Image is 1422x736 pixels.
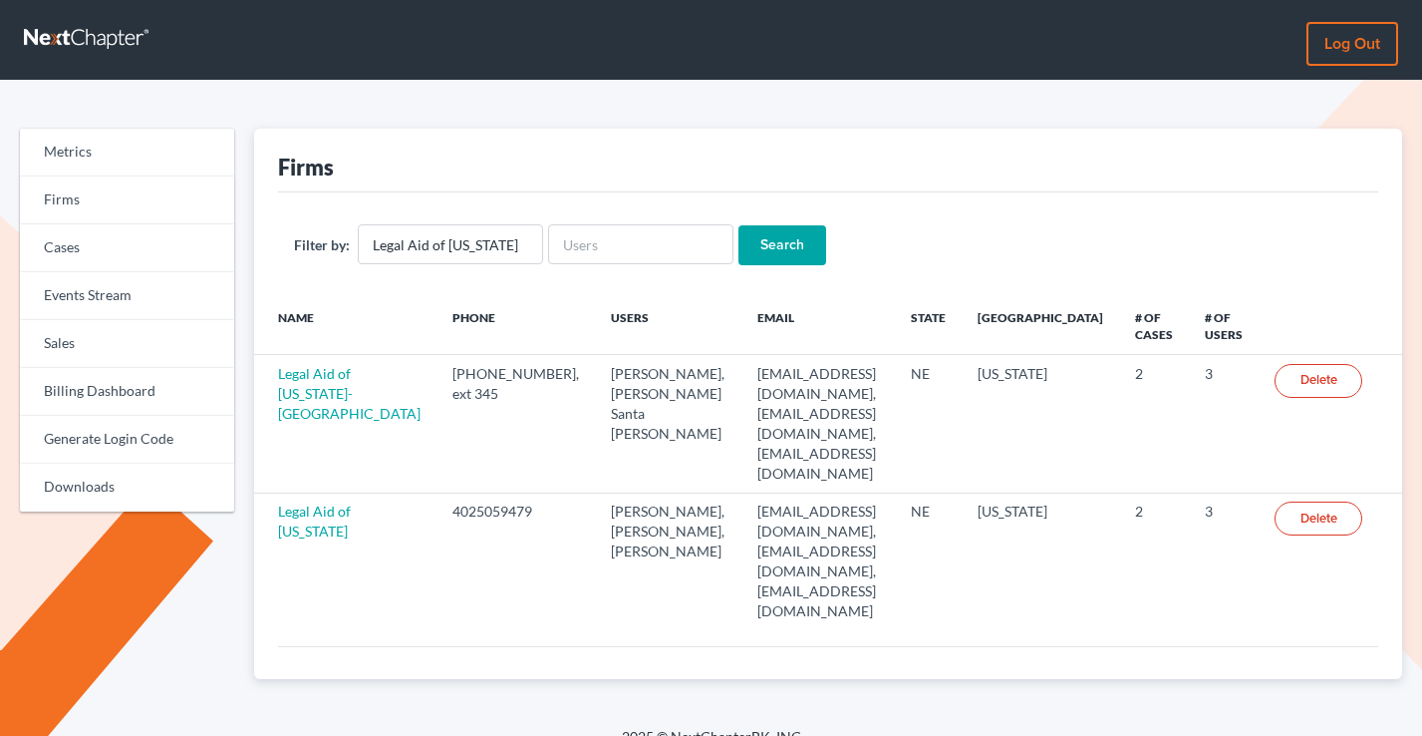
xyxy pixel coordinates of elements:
th: Phone [436,297,595,355]
td: 2 [1119,355,1189,493]
a: Downloads [20,464,234,512]
a: Metrics [20,129,234,177]
label: Filter by: [294,234,350,255]
th: # of Users [1189,297,1259,355]
a: Events Stream [20,272,234,320]
input: Search [738,225,826,265]
a: Legal Aid of [US_STATE] [278,503,351,540]
a: Firms [20,177,234,224]
a: Legal Aid of [US_STATE]- [GEOGRAPHIC_DATA] [278,365,421,422]
a: Delete [1275,502,1362,536]
th: Email [741,297,894,355]
td: 4025059479 [436,493,595,630]
a: Billing Dashboard [20,368,234,416]
td: NE [895,355,962,493]
input: Firm Name [358,224,543,264]
td: 3 [1189,355,1259,493]
td: 2 [1119,493,1189,630]
div: Firms [278,153,334,182]
td: [US_STATE] [962,355,1119,493]
a: Generate Login Code [20,416,234,464]
td: [EMAIL_ADDRESS][DOMAIN_NAME], [EMAIL_ADDRESS][DOMAIN_NAME], [EMAIL_ADDRESS][DOMAIN_NAME] [741,355,894,493]
a: Delete [1275,364,1362,398]
th: [GEOGRAPHIC_DATA] [962,297,1119,355]
a: Cases [20,224,234,272]
th: Users [595,297,741,355]
td: NE [895,493,962,630]
td: [US_STATE] [962,493,1119,630]
td: [EMAIL_ADDRESS][DOMAIN_NAME], [EMAIL_ADDRESS][DOMAIN_NAME], [EMAIL_ADDRESS][DOMAIN_NAME] [741,493,894,630]
a: Sales [20,320,234,368]
td: [PERSON_NAME], [PERSON_NAME], [PERSON_NAME] [595,493,741,630]
th: State [895,297,962,355]
th: Name [254,297,437,355]
th: # of Cases [1119,297,1189,355]
td: [PHONE_NUMBER], ext 345 [436,355,595,493]
td: 3 [1189,493,1259,630]
td: [PERSON_NAME], [PERSON_NAME] Santa [PERSON_NAME] [595,355,741,493]
input: Users [548,224,733,264]
a: Log out [1306,22,1398,66]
